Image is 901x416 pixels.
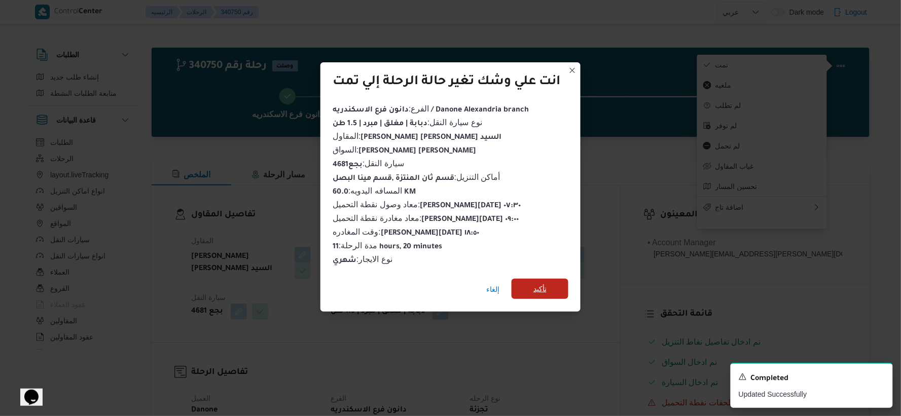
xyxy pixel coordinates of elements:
b: [PERSON_NAME] [PERSON_NAME] السيد [361,134,501,142]
b: 60.0 KM [333,188,416,197]
button: إلغاء [482,279,503,299]
b: [PERSON_NAME][DATE] ٠٧:٣٠ [420,202,521,210]
span: تأكيد [533,283,547,295]
span: إلغاء [486,283,499,295]
span: نوع سيارة النقل : [333,118,482,127]
span: أماكن التنزيل : [333,173,500,181]
button: تأكيد [512,279,568,299]
b: [PERSON_NAME][DATE] ١٨:٥٠ [381,230,480,238]
button: Closes this modal window [566,64,579,77]
b: [PERSON_NAME][DATE] ٠٩:٠٠ [422,216,519,224]
span: سيارة النقل : [333,159,404,168]
span: الفرع : [333,104,529,113]
span: المسافه اليدويه : [333,186,416,195]
b: شهري [333,257,356,265]
b: [PERSON_NAME] [PERSON_NAME] [358,147,476,156]
b: 11 hours, 20 minutes [333,243,442,251]
b: دانون فرع الاسكندريه / Danone Alexandria branch [333,106,529,115]
b: دبابة | مغلق | مبرد | 1.5 طن [333,120,427,128]
div: Notification [739,372,885,385]
span: السواق : [333,145,476,154]
span: المقاول : [333,132,501,140]
span: Completed [751,373,789,385]
iframe: chat widget [10,375,43,406]
span: نوع الايجار : [333,255,392,263]
div: انت علي وشك تغير حالة الرحلة إلي تمت [333,74,560,91]
p: Updated Successfully [739,389,885,400]
b: بجع4681 [333,161,363,169]
span: معاد وصول نقطة التحميل : [333,200,521,209]
span: مدة الرحلة : [333,241,442,250]
span: معاد مغادرة نقطة التحميل : [333,214,519,222]
span: وقت المغادره : [333,228,480,236]
b: قسم ثان المنتزة ,قسم مينا البصل [333,175,454,183]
